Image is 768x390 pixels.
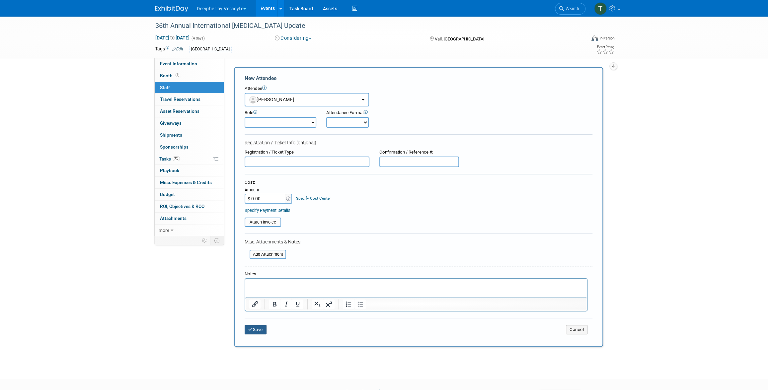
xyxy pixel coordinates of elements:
span: more [159,227,169,233]
span: [PERSON_NAME] [249,97,294,102]
div: Attendance Format [326,110,406,116]
div: [GEOGRAPHIC_DATA] [189,46,232,53]
td: Toggle Event Tabs [210,236,224,245]
div: Amount [245,187,293,194]
button: Underline [292,299,303,309]
span: 7% [173,156,180,161]
button: [PERSON_NAME] [245,93,369,106]
span: [DATE] [DATE] [155,35,190,41]
div: New Attendee [245,75,592,82]
a: Asset Reservations [155,105,224,117]
span: Attachments [160,216,187,221]
button: Bullet list [354,299,366,309]
button: Save [245,325,267,334]
td: Personalize Event Tab Strip [199,236,210,245]
a: Attachments [155,213,224,224]
div: In-Person [599,36,615,41]
a: Budget [155,189,224,200]
td: Tags [155,45,183,53]
div: Misc. Attachments & Notes [245,238,592,245]
button: Insert/edit link [249,299,261,309]
button: Superscript [323,299,335,309]
span: ROI, Objectives & ROO [160,204,204,209]
div: Attendee [245,86,592,92]
a: Event Information [155,58,224,70]
span: to [169,35,176,40]
button: Considering [272,35,314,42]
a: Playbook [155,165,224,176]
button: Cancel [566,325,587,334]
a: Specify Payment Details [245,208,290,213]
span: (4 days) [191,36,205,40]
div: Registration / Ticket Type [245,149,369,156]
span: Booth [160,73,181,78]
a: Misc. Expenses & Credits [155,177,224,188]
div: Cost: [245,179,592,186]
span: Tasks [159,156,180,162]
a: Search [555,3,585,15]
a: more [155,225,224,236]
div: Event Rating [596,45,614,49]
a: Booth [155,70,224,82]
div: 36th Annual International [MEDICAL_DATA] Update [153,20,576,32]
span: Shipments [160,132,182,138]
img: Format-Inperson.png [591,35,598,41]
span: Staff [160,85,170,90]
a: Staff [155,82,224,94]
a: Specify Cost Center [296,196,331,201]
img: Tony Alvarado [594,2,607,15]
span: Vail, [GEOGRAPHIC_DATA] [434,36,484,41]
button: Numbered list [343,299,354,309]
img: ExhibitDay [155,6,188,12]
a: Travel Reservations [155,94,224,105]
span: Giveaways [160,120,182,126]
span: Sponsorships [160,144,189,150]
span: Asset Reservations [160,108,199,114]
iframe: Rich Text Area [245,279,587,297]
a: Giveaways [155,117,224,129]
span: Booth not reserved yet [174,73,181,78]
a: ROI, Objectives & ROO [155,201,224,212]
span: Budget [160,192,175,197]
a: Shipments [155,129,224,141]
span: Travel Reservations [160,97,200,102]
div: Role [245,110,316,116]
span: Event Information [160,61,197,66]
button: Subscript [312,299,323,309]
span: Search [564,6,579,11]
span: Misc. Expenses & Credits [160,180,212,185]
div: Event Format [546,34,615,44]
span: Playbook [160,168,179,173]
div: Notes [245,271,587,277]
a: Tasks7% [155,153,224,165]
div: Confirmation / Reference #: [379,149,459,156]
a: Edit [172,47,183,51]
div: Registration / Ticket Info (optional) [245,139,592,146]
a: Sponsorships [155,141,224,153]
button: Italic [280,299,292,309]
button: Bold [269,299,280,309]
